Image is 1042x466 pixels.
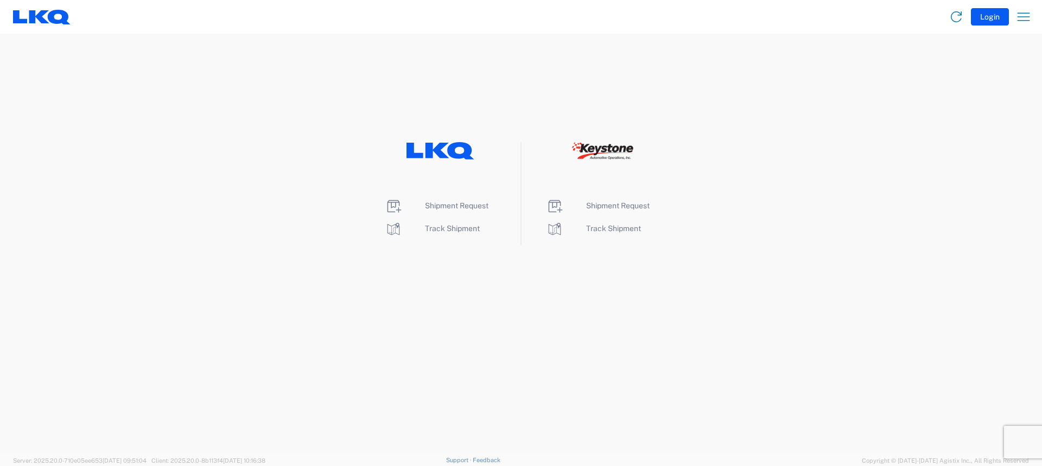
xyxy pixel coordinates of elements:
span: Server: 2025.20.0-710e05ee653 [13,457,147,464]
span: Shipment Request [425,201,488,210]
span: Track Shipment [425,224,480,233]
a: Track Shipment [385,224,480,233]
a: Feedback [473,457,500,463]
span: Copyright © [DATE]-[DATE] Agistix Inc., All Rights Reserved [862,456,1029,465]
button: Login [971,8,1009,25]
a: Support [446,457,473,463]
span: [DATE] 09:51:04 [103,457,147,464]
span: Client: 2025.20.0-8b113f4 [151,457,265,464]
a: Track Shipment [546,224,641,233]
a: Shipment Request [385,201,488,210]
span: [DATE] 10:16:38 [223,457,265,464]
a: Shipment Request [546,201,650,210]
span: Track Shipment [586,224,641,233]
span: Shipment Request [586,201,650,210]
